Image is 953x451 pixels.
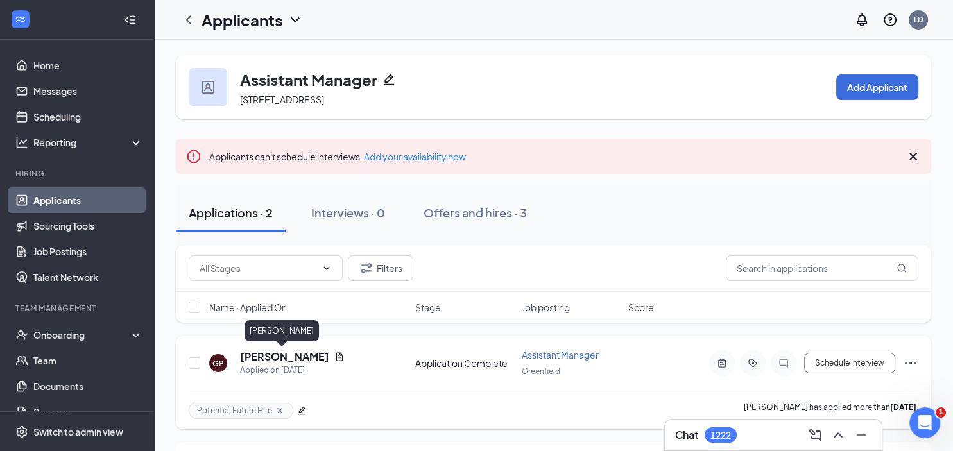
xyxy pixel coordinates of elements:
a: Applicants [33,187,143,213]
button: ChevronUp [828,425,848,445]
svg: ChatInactive [776,358,791,368]
svg: Cross [275,405,285,416]
span: Stage [415,301,441,314]
svg: Collapse [124,13,137,26]
svg: ChevronLeft [181,12,196,28]
span: 1 [936,407,946,418]
a: Documents [33,373,143,399]
h3: Chat [675,428,698,442]
svg: Pencil [382,73,395,86]
input: All Stages [200,261,316,275]
div: Onboarding [33,328,132,341]
a: Messages [33,78,143,104]
h5: [PERSON_NAME] [240,350,329,364]
svg: WorkstreamLogo [14,13,27,26]
div: 1222 [710,430,731,441]
svg: ComposeMessage [807,427,823,443]
span: Potential Future Hire [197,405,272,416]
div: Applied on [DATE] [240,364,345,377]
div: Hiring [15,168,141,179]
svg: Document [334,352,345,362]
svg: ChevronDown [322,263,332,273]
svg: QuestionInfo [882,12,898,28]
button: Schedule Interview [804,353,895,373]
img: user icon [202,81,214,94]
a: Job Postings [33,239,143,264]
span: Name · Applied On [209,301,287,314]
div: Team Management [15,303,141,314]
svg: Notifications [854,12,870,28]
button: Filter Filters [348,255,413,281]
div: Applications · 2 [189,205,273,221]
a: Home [33,53,143,78]
a: Surveys [33,399,143,425]
svg: ChevronDown [288,12,303,28]
iframe: Intercom live chat [909,407,940,438]
div: [PERSON_NAME] [245,320,319,341]
div: Offers and hires · 3 [424,205,527,221]
span: [STREET_ADDRESS] [240,94,324,105]
svg: Filter [359,260,374,276]
h1: Applicants [202,9,282,31]
svg: Cross [906,149,921,164]
b: [DATE] [890,402,916,412]
a: Talent Network [33,264,143,290]
svg: Minimize [854,427,869,443]
h3: Assistant Manager [240,69,377,90]
span: edit [297,406,306,415]
a: Add your availability now [364,151,466,162]
div: Reporting [33,136,144,149]
span: Greenfield [522,366,560,376]
span: Assistant Manager [522,349,599,361]
a: Scheduling [33,104,143,130]
svg: ActiveTag [745,358,760,368]
svg: ActiveNote [714,358,730,368]
svg: Settings [15,425,28,438]
button: ComposeMessage [805,425,825,445]
div: Application Complete [415,357,514,370]
div: Switch to admin view [33,425,123,438]
span: Score [628,301,654,314]
input: Search in applications [726,255,918,281]
svg: Analysis [15,136,28,149]
svg: Error [186,149,202,164]
button: Add Applicant [836,74,918,100]
svg: UserCheck [15,328,28,341]
svg: MagnifyingGlass [897,263,907,273]
div: GP [212,358,224,369]
p: [PERSON_NAME] has applied more than . [744,402,918,419]
svg: Ellipses [903,355,918,371]
svg: ChevronUp [830,427,846,443]
span: Job posting [522,301,570,314]
a: Team [33,348,143,373]
div: LD [914,14,923,25]
a: Sourcing Tools [33,213,143,239]
span: Applicants can't schedule interviews. [209,151,466,162]
button: Minimize [851,425,871,445]
div: Interviews · 0 [311,205,385,221]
